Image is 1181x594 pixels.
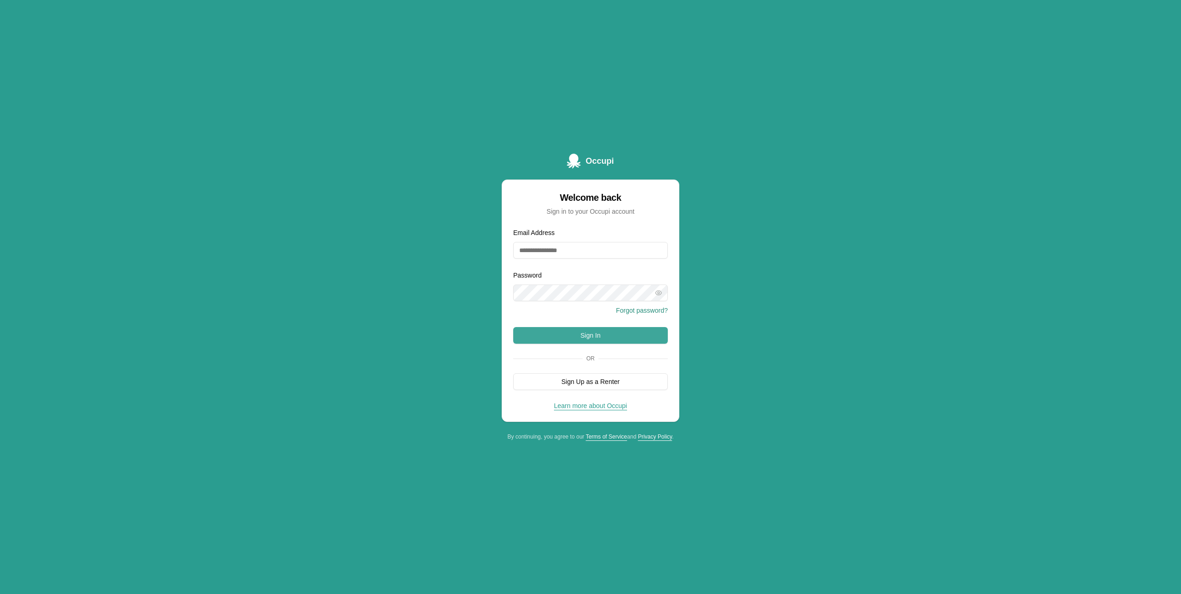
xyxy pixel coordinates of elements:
a: Terms of Service [586,433,627,440]
label: Password [513,272,541,279]
span: Occupi [585,155,614,167]
a: Occupi [567,154,614,168]
label: Email Address [513,229,554,236]
button: Sign Up as a Renter [513,373,668,390]
button: Sign In [513,327,668,344]
span: Or [583,355,598,362]
div: Welcome back [513,191,668,204]
div: By continuing, you agree to our and . [502,433,679,440]
div: Sign in to your Occupi account [513,207,668,216]
button: Forgot password? [616,306,668,315]
a: Privacy Policy [638,433,672,440]
a: Learn more about Occupi [554,402,627,409]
